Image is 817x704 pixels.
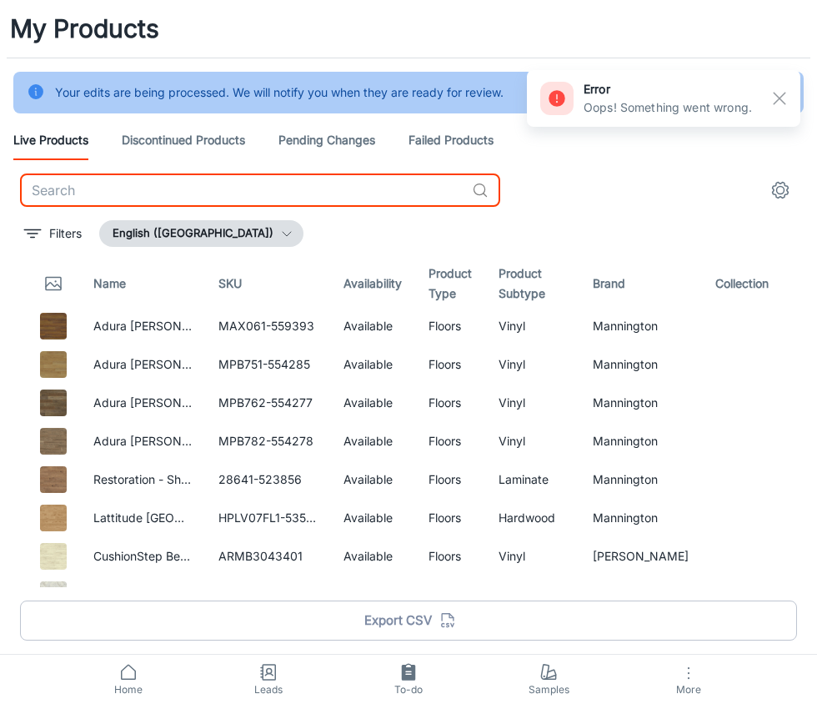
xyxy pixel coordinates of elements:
[330,460,415,499] td: Available
[278,120,375,160] a: Pending Changes
[415,499,485,537] td: Floors
[93,510,313,525] a: Lattitude [GEOGRAPHIC_DATA] - Flaxen
[330,422,415,460] td: Available
[579,460,702,499] td: Mannington
[208,682,328,697] span: Leads
[205,499,330,537] td: HPLV07FL1-535620
[579,422,702,460] td: Mannington
[338,655,479,704] a: To-do
[408,120,494,160] a: Failed Products
[415,260,485,307] th: Product Type
[619,655,759,704] button: More
[205,460,330,499] td: 28641-523856
[485,345,579,384] td: Vinyl
[68,682,188,697] span: Home
[93,472,210,486] a: Restoration - Shiitake
[485,307,579,345] td: Vinyl
[485,422,579,460] td: Vinyl
[579,499,702,537] td: Mannington
[198,655,338,704] a: Leads
[93,549,248,563] a: CushionStep Better - Oyster
[55,77,504,108] div: Your edits are being processed. We will notify you when they are ready for review.
[415,460,485,499] td: Floors
[702,260,789,307] th: Collection
[205,422,330,460] td: MPB782-554278
[205,537,330,576] td: ARMB3043401
[49,224,82,243] p: Filters
[415,576,485,614] td: Floors
[10,10,159,48] h1: My Products
[579,384,702,422] td: Mannington
[485,384,579,422] td: Vinyl
[58,655,198,704] a: Home
[584,98,752,117] p: Oops! Something went wrong.
[122,120,245,160] a: Discontinued Products
[479,655,619,704] a: Samples
[20,601,797,641] button: Export CSV
[99,220,303,247] button: English ([GEOGRAPHIC_DATA])
[579,576,702,614] td: [PERSON_NAME]
[629,683,749,696] span: More
[205,384,330,422] td: MPB762-554277
[485,260,579,307] th: Product Subtype
[579,345,702,384] td: Mannington
[415,422,485,460] td: Floors
[43,274,63,294] svg: Thumbnail
[330,307,415,345] td: Available
[205,260,330,307] th: SKU
[415,537,485,576] td: Floors
[93,319,226,333] a: Adura [PERSON_NAME]
[330,499,415,537] td: Available
[93,434,271,448] a: Adura [PERSON_NAME] - Forest
[579,260,702,307] th: Brand
[205,345,330,384] td: MPB751-554285
[330,345,415,384] td: Available
[485,576,579,614] td: Vinyl
[485,460,579,499] td: Laminate
[80,260,205,307] th: Name
[348,682,469,697] span: To-do
[584,80,752,98] h6: error
[485,499,579,537] td: Hardwood
[20,220,86,247] button: filter
[13,120,88,160] a: Live Products
[579,307,702,345] td: Mannington
[20,173,465,207] input: Search
[330,537,415,576] td: Available
[764,173,797,207] button: settings
[205,576,330,614] td: ARMB3372401
[93,357,301,371] a: Adura [PERSON_NAME] - Gilded Gold
[205,307,330,345] td: MAX061-559393
[330,384,415,422] td: Available
[93,395,226,410] a: Adura [PERSON_NAME]
[485,537,579,576] td: Vinyl
[489,682,609,697] span: Samples
[415,307,485,345] td: Floors
[415,345,485,384] td: Floors
[330,576,415,614] td: Available
[330,260,415,307] th: Availability
[579,537,702,576] td: [PERSON_NAME]
[415,384,485,422] td: Floors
